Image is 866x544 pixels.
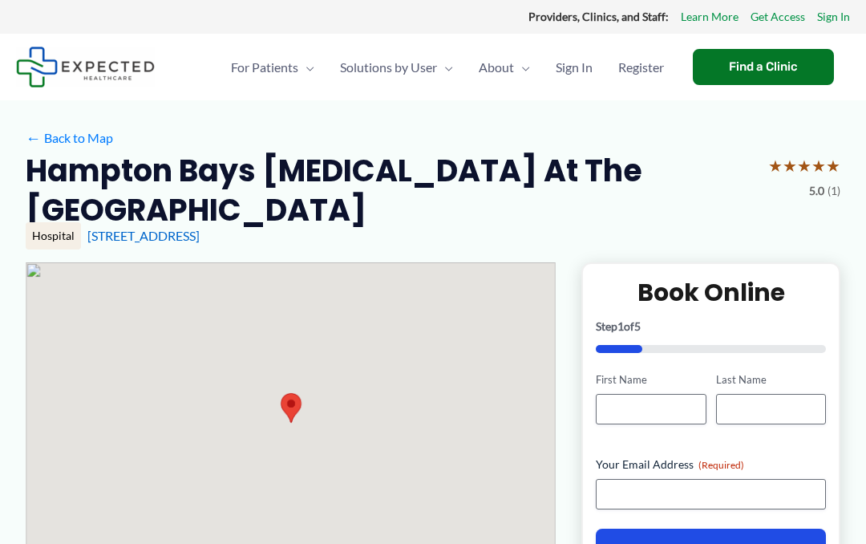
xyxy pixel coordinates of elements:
[514,39,530,95] span: Menu Toggle
[826,151,840,181] span: ★
[596,372,706,388] label: First Name
[716,372,826,388] label: Last Name
[218,39,327,95] a: For PatientsMenu Toggle
[681,6,739,27] a: Learn More
[768,151,783,181] span: ★
[698,459,744,471] span: (Required)
[528,10,669,23] strong: Providers, Clinics, and Staff:
[596,321,826,332] p: Step of
[26,222,81,250] div: Hospital
[828,181,840,201] span: (1)
[543,39,605,95] a: Sign In
[87,228,200,243] a: [STREET_ADDRESS]
[809,181,824,201] span: 5.0
[605,39,677,95] a: Register
[797,151,811,181] span: ★
[817,6,850,27] a: Sign In
[26,126,113,150] a: ←Back to Map
[340,39,437,95] span: Solutions by User
[26,130,41,145] span: ←
[298,39,314,95] span: Menu Toggle
[693,49,834,85] a: Find a Clinic
[26,151,755,230] h2: Hampton Bays [MEDICAL_DATA] at the [GEOGRAPHIC_DATA]
[16,47,155,87] img: Expected Healthcare Logo - side, dark font, small
[618,39,664,95] span: Register
[596,277,826,308] h2: Book Online
[811,151,826,181] span: ★
[218,39,677,95] nav: Primary Site Navigation
[466,39,543,95] a: AboutMenu Toggle
[751,6,805,27] a: Get Access
[617,319,624,333] span: 1
[596,457,826,473] label: Your Email Address
[327,39,466,95] a: Solutions by UserMenu Toggle
[231,39,298,95] span: For Patients
[783,151,797,181] span: ★
[479,39,514,95] span: About
[634,319,641,333] span: 5
[556,39,593,95] span: Sign In
[437,39,453,95] span: Menu Toggle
